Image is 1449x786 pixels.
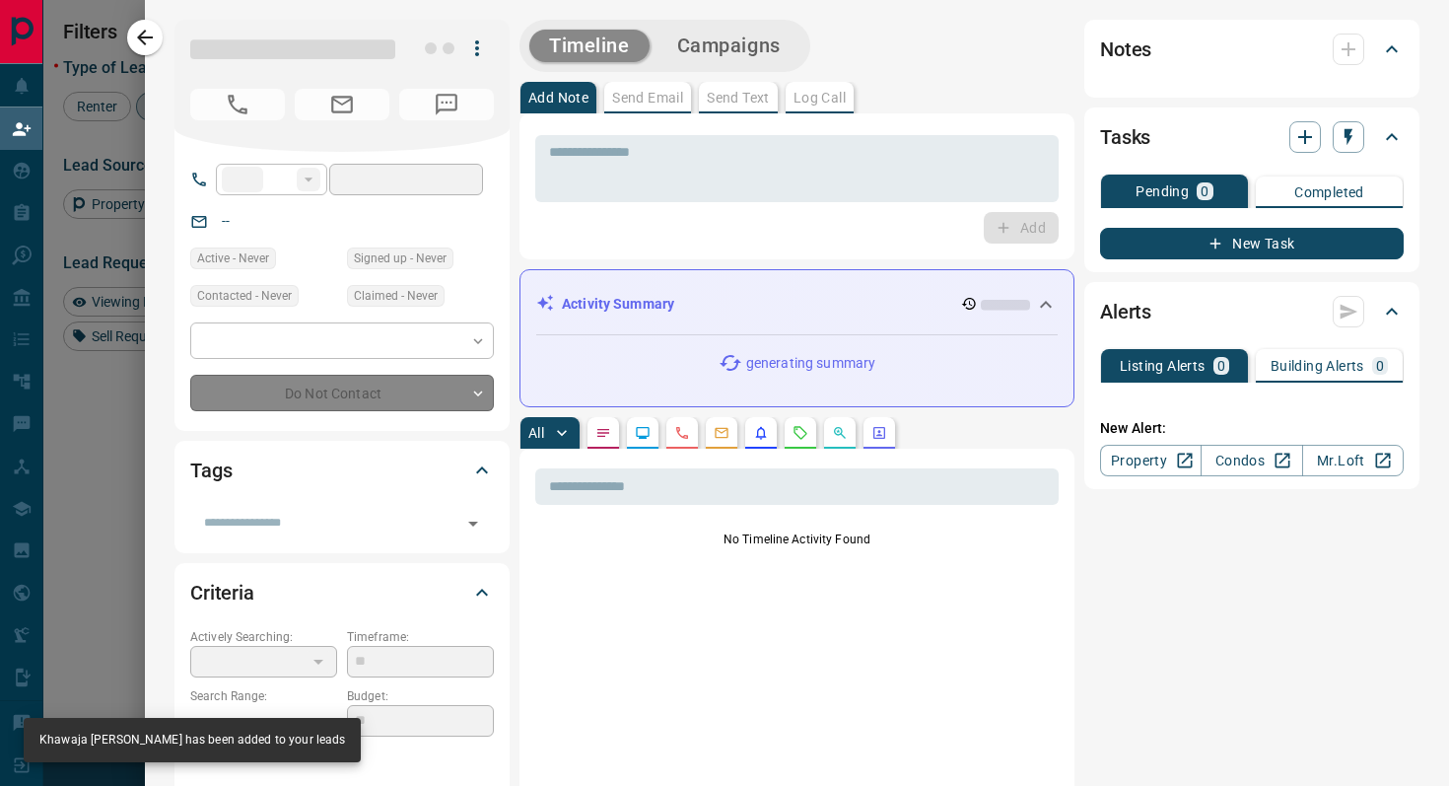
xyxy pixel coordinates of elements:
[190,447,494,494] div: Tags
[528,91,588,105] p: Add Note
[1136,184,1189,198] p: Pending
[295,89,389,120] span: No Email
[190,628,337,646] p: Actively Searching:
[459,510,487,537] button: Open
[1302,445,1404,476] a: Mr.Loft
[347,687,494,705] p: Budget:
[1294,185,1364,199] p: Completed
[595,425,611,441] svg: Notes
[222,213,230,229] a: --
[190,89,285,120] span: No Number
[190,455,232,486] h2: Tags
[354,249,447,268] span: Signed up - Never
[714,425,729,441] svg: Emails
[190,375,494,411] div: Do Not Contact
[1271,359,1364,373] p: Building Alerts
[1100,121,1150,153] h2: Tasks
[1100,113,1404,161] div: Tasks
[1100,26,1404,73] div: Notes
[1100,34,1151,65] h2: Notes
[190,569,494,616] div: Criteria
[536,286,1058,322] div: Activity Summary
[746,353,875,374] p: generating summary
[535,531,1059,548] p: No Timeline Activity Found
[832,425,848,441] svg: Opportunities
[197,249,269,268] span: Active - Never
[1376,359,1384,373] p: 0
[354,286,438,306] span: Claimed - Never
[562,294,674,315] p: Activity Summary
[347,628,494,646] p: Timeframe:
[1201,184,1208,198] p: 0
[1120,359,1206,373] p: Listing Alerts
[190,705,337,738] p: -- - --
[871,425,887,441] svg: Agent Actions
[39,724,345,756] div: Khawaja [PERSON_NAME] has been added to your leads
[528,426,544,440] p: All
[1100,418,1404,439] p: New Alert:
[1201,445,1302,476] a: Condos
[190,577,254,608] h2: Criteria
[399,89,494,120] span: No Number
[197,286,292,306] span: Contacted - Never
[190,687,337,705] p: Search Range:
[1100,228,1404,259] button: New Task
[753,425,769,441] svg: Listing Alerts
[1100,445,1202,476] a: Property
[793,425,808,441] svg: Requests
[1100,296,1151,327] h2: Alerts
[529,30,650,62] button: Timeline
[635,425,651,441] svg: Lead Browsing Activity
[657,30,800,62] button: Campaigns
[1100,288,1404,335] div: Alerts
[1217,359,1225,373] p: 0
[674,425,690,441] svg: Calls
